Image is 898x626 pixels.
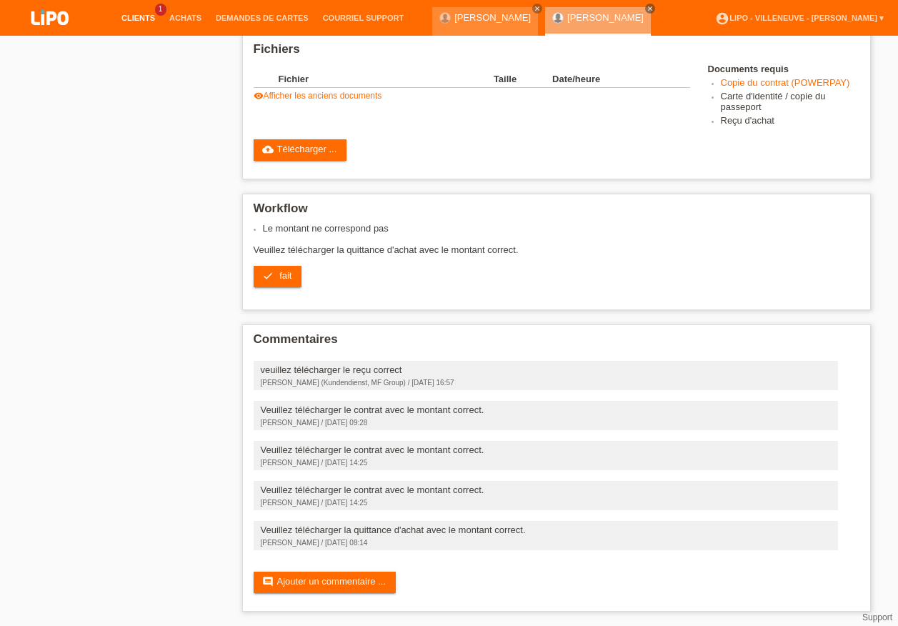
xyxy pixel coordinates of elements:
a: Courriel Support [316,14,411,22]
div: Veuillez télécharger le contrat avec le montant correct. [261,404,831,415]
div: Veuillez télécharger le contrat avec le montant correct. [261,444,831,455]
i: close [534,5,541,12]
i: visibility [254,91,264,101]
a: [PERSON_NAME] [454,12,531,23]
a: Clients [114,14,162,22]
li: Le montant ne correspond pas [263,223,859,234]
a: commentAjouter un commentaire ... [254,572,396,593]
h2: Commentaires [254,332,859,354]
a: cloud_uploadTélécharger ... [254,139,347,161]
i: close [647,5,654,12]
a: visibilityAfficher les anciens documents [254,91,382,101]
div: Veuillez télécharger la quittance d'achat avec le montant correct. [254,223,859,298]
a: Copie du contrat (POWERPAY) [721,77,850,88]
th: Date/heure [552,71,669,88]
a: check fait [254,266,302,287]
th: Fichier [279,71,494,88]
div: [PERSON_NAME] / [DATE] 14:25 [261,459,831,467]
a: close [645,4,655,14]
i: cloud_upload [262,144,274,155]
a: account_circleLIPO - Villeneuve - [PERSON_NAME] ▾ [708,14,891,22]
li: Carte d'identité / copie du passeport [721,91,859,115]
div: [PERSON_NAME] / [DATE] 09:28 [261,419,831,427]
div: veuillez télécharger le reçu correct [261,364,831,375]
div: [PERSON_NAME] (Kundendienst, MF Group) / [DATE] 16:57 [261,379,831,387]
a: LIPO pay [14,29,86,40]
i: comment [262,576,274,587]
div: Veuillez télécharger la quittance d'achat avec le montant correct. [261,525,831,535]
span: 1 [155,4,166,16]
span: fait [279,270,291,281]
h2: Fichiers [254,42,859,64]
a: Demandes de cartes [209,14,316,22]
li: Reçu d'achat [721,115,859,129]
div: Veuillez télécharger le contrat avec le montant correct. [261,485,831,495]
th: Taille [494,71,552,88]
i: check [262,270,274,282]
i: account_circle [715,11,729,26]
a: Achats [162,14,209,22]
div: [PERSON_NAME] / [DATE] 08:14 [261,539,831,547]
a: close [532,4,542,14]
h2: Workflow [254,202,859,223]
div: [PERSON_NAME] / [DATE] 14:25 [261,499,831,507]
h4: Documents requis [708,64,859,74]
a: Support [862,612,892,622]
a: [PERSON_NAME] [567,12,644,23]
